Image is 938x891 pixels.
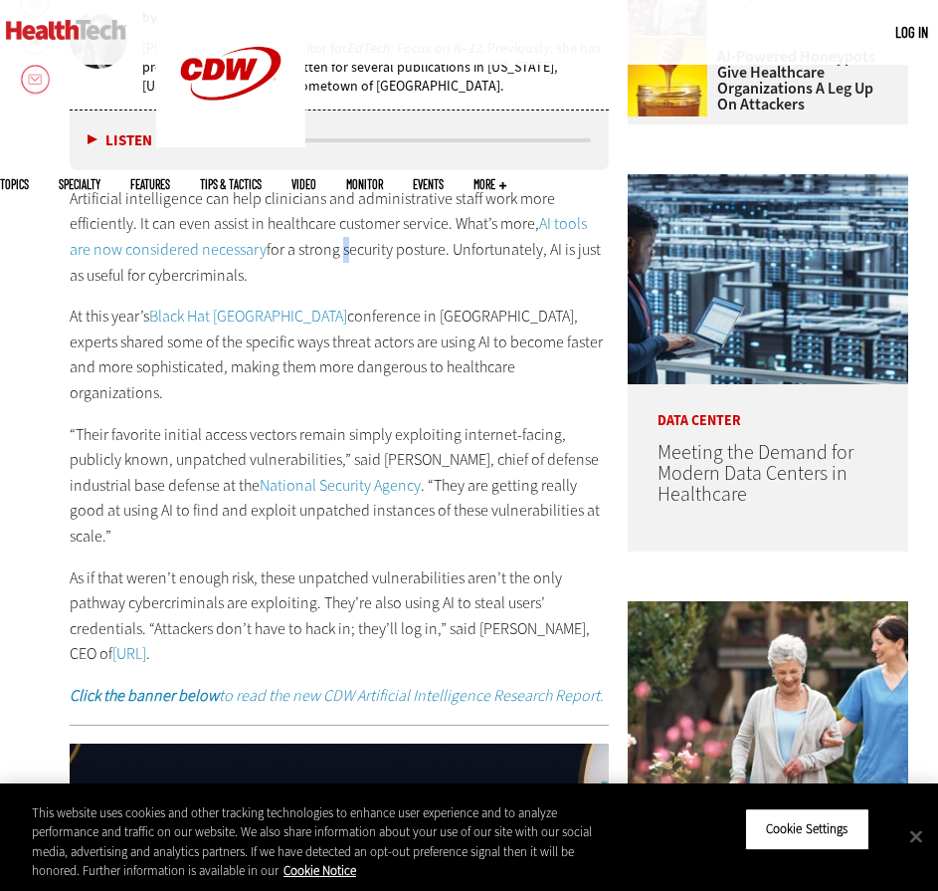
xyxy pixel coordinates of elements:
[70,186,609,288] p: Artificial intelligence can help clinicians and administrative staff work more efficiently. It ca...
[745,808,869,850] button: Cookie Settings
[70,565,609,667] p: As if that weren’t enough risk, these unpatched vulnerabilities aren’t the only pathway cybercrim...
[32,803,613,881] div: This website uses cookies and other tracking technologies to enhance user experience and to analy...
[283,862,356,879] a: More information about your privacy
[70,685,604,706] a: Click the banner belowto read the new CDW Artificial Intelligence Research Report.
[70,422,609,550] p: “Their favorite initial access vectors remain simply exploiting internet-facing, publicly known, ...
[70,685,604,706] em: to read the new CDW Artificial Intelligence Research Report.
[657,439,853,508] a: Meeting the Demand for Modern Data Centers in Healthcare
[628,174,908,384] img: engineer with laptop overlooking data center
[628,601,908,811] img: nurse walks with senior woman through a garden
[894,814,938,858] button: Close
[473,178,506,190] span: More
[260,475,421,496] a: National Security Agency
[895,23,928,41] a: Log in
[130,178,170,190] a: Features
[70,685,219,706] strong: Click the banner below
[413,178,444,190] a: Events
[112,643,146,664] a: [URL]
[156,131,305,152] a: CDW
[149,306,347,327] a: Black Hat [GEOGRAPHIC_DATA]
[346,178,383,190] a: MonITor
[70,304,609,405] p: At this year’s conference in [GEOGRAPHIC_DATA], experts shared some of the specific ways threat a...
[628,384,908,428] p: Data Center
[59,178,100,190] span: Specialty
[70,744,609,836] img: x-airesearch-animated-2025-click-desktop
[6,20,126,40] img: Home
[895,22,928,43] div: User menu
[291,178,316,190] a: Video
[200,178,262,190] a: Tips & Tactics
